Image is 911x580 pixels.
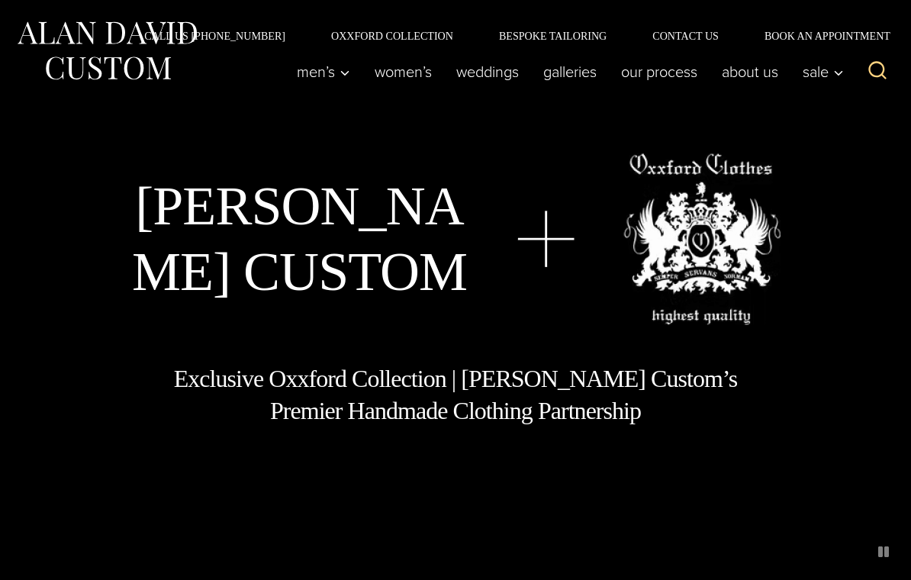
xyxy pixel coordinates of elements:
a: Oxxford Collection [308,31,476,41]
nav: Secondary Navigation [121,31,896,41]
img: oxxford clothes, highest quality [623,153,781,325]
button: View Search Form [859,53,896,90]
a: Galleries [531,56,609,87]
a: weddings [444,56,531,87]
span: Sale [803,64,844,79]
button: pause animated background image [871,540,896,564]
span: Men’s [297,64,350,79]
a: Book an Appointment [742,31,896,41]
a: Contact Us [629,31,742,41]
a: Our Process [609,56,710,87]
h1: Exclusive Oxxford Collection | [PERSON_NAME] Custom’s Premier Handmade Clothing Partnership [172,363,739,427]
a: Bespoke Tailoring [476,31,629,41]
img: Alan David Custom [15,17,198,85]
nav: Primary Navigation [285,56,851,87]
a: Call Us [PHONE_NUMBER] [121,31,308,41]
h1: [PERSON_NAME] Custom [131,173,468,305]
a: About Us [710,56,790,87]
a: Women’s [362,56,444,87]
